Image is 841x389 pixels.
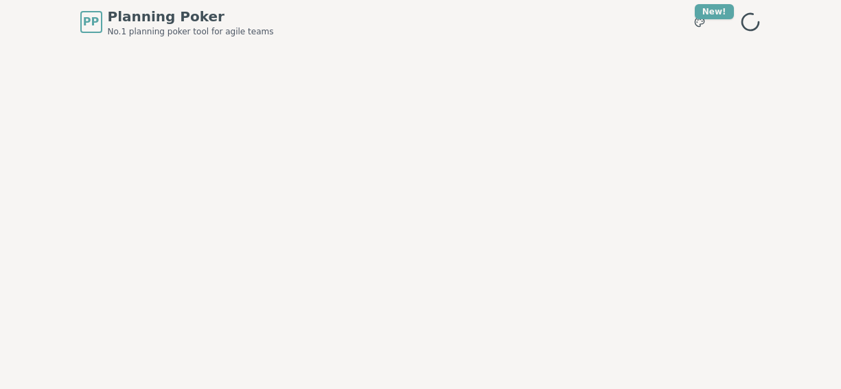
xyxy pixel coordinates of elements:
button: New! [687,10,712,34]
span: No.1 planning poker tool for agile teams [108,26,274,37]
a: PPPlanning PokerNo.1 planning poker tool for agile teams [80,7,274,37]
span: Planning Poker [108,7,274,26]
div: New! [695,4,734,19]
span: PP [83,14,99,30]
